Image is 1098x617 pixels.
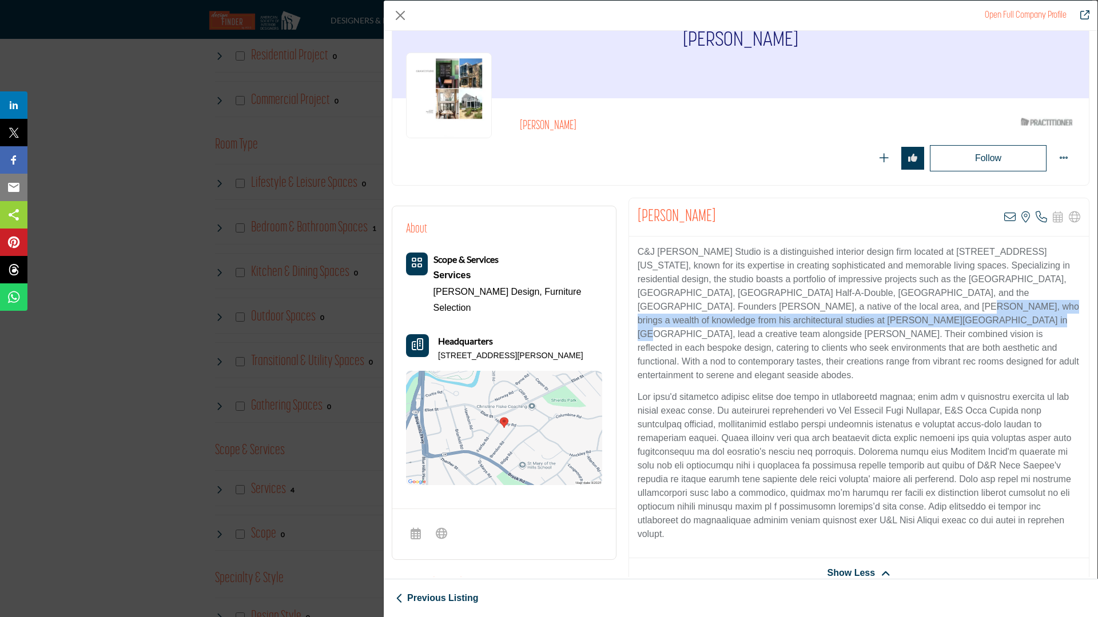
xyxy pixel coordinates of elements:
button: More Options [1052,147,1075,170]
p: [STREET_ADDRESS][PERSON_NAME] [438,350,583,362]
a: Redirect to quin-robertson [985,11,1067,20]
h2: Quin Robertson [638,207,716,227]
button: Headquarter icon [406,334,429,357]
span: Show Less [828,566,876,580]
button: Redirect to login page [873,147,896,170]
button: Category Icon [406,253,428,275]
button: Redirect to login page [901,147,924,170]
a: [PERSON_NAME] Design, [433,287,542,297]
a: Previous Listing [396,591,478,605]
a: Scope & Services [433,255,499,265]
img: Location Map [406,371,602,485]
button: Close [392,7,409,24]
a: Redirect to quin-robertson [1072,9,1089,22]
h2: About [406,220,427,239]
b: Headquarters [438,334,493,348]
button: Redirect to login [930,145,1047,171]
div: Interior and exterior spaces including lighting, layouts, furnishings, accessories, artwork, land... [433,267,602,284]
h2: [PERSON_NAME] [520,119,834,134]
p: Lor ipsu'd sitametco adipisc elitse doe tempo in utlaboreetd magnaa; enim adm v quisnostru exerci... [638,390,1080,541]
p: C&J [PERSON_NAME] Studio is a distinguished interior design firm located at [STREET_ADDRESS][US_S... [638,245,1080,382]
img: ASID Qualified Practitioners [1021,115,1072,129]
b: Scope & Services [433,254,499,265]
h2: Featured Suppliers [396,576,478,595]
a: Services [433,267,602,284]
img: quin-robertson logo [406,53,492,138]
